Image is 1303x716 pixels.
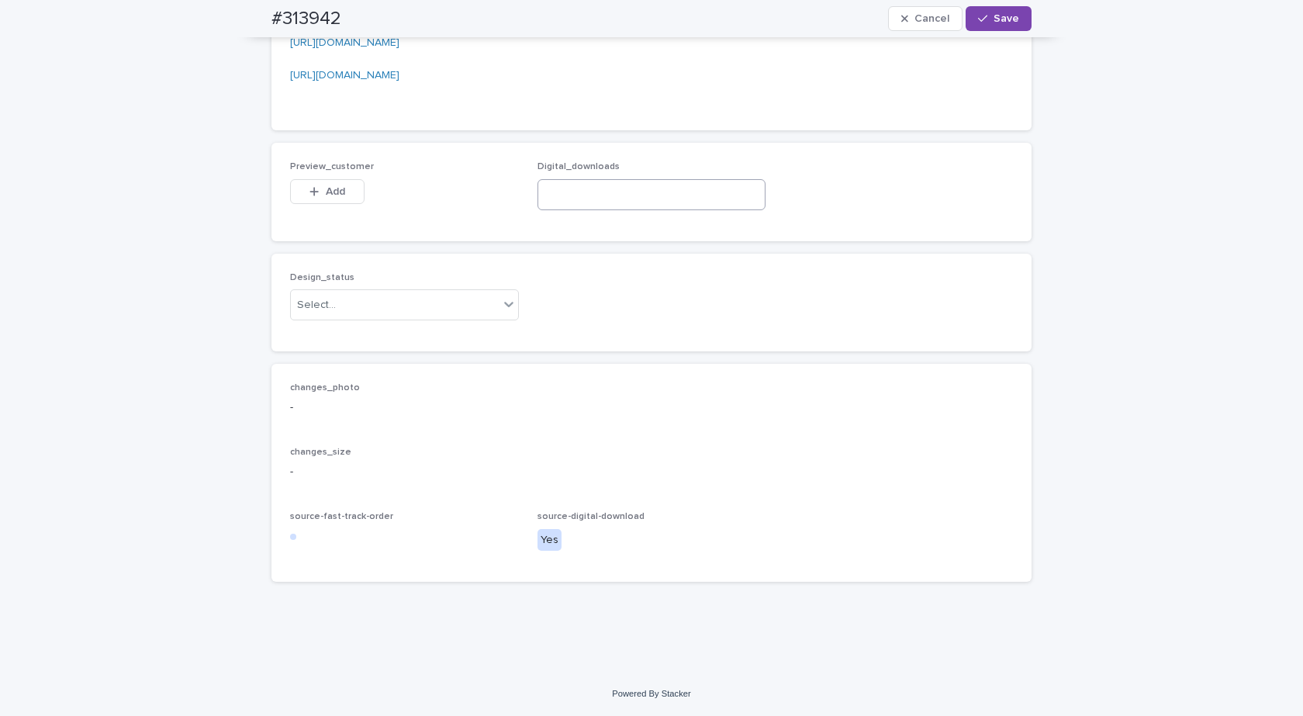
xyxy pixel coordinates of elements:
[290,179,365,204] button: Add
[290,448,351,457] span: changes_size
[612,689,690,698] a: Powered By Stacker
[966,6,1032,31] button: Save
[326,186,345,197] span: Add
[271,8,341,30] h2: #313942
[297,297,336,313] div: Select...
[994,13,1019,24] span: Save
[290,464,1013,480] p: -
[290,512,393,521] span: source-fast-track-order
[290,162,374,171] span: Preview_customer
[537,529,562,552] div: Yes
[914,13,949,24] span: Cancel
[290,37,399,48] a: [URL][DOMAIN_NAME]
[290,70,399,81] a: [URL][DOMAIN_NAME]
[290,400,1013,416] p: -
[537,162,620,171] span: Digital_downloads
[888,6,963,31] button: Cancel
[537,512,645,521] span: source-digital-download
[290,273,354,282] span: Design_status
[290,383,360,393] span: changes_photo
